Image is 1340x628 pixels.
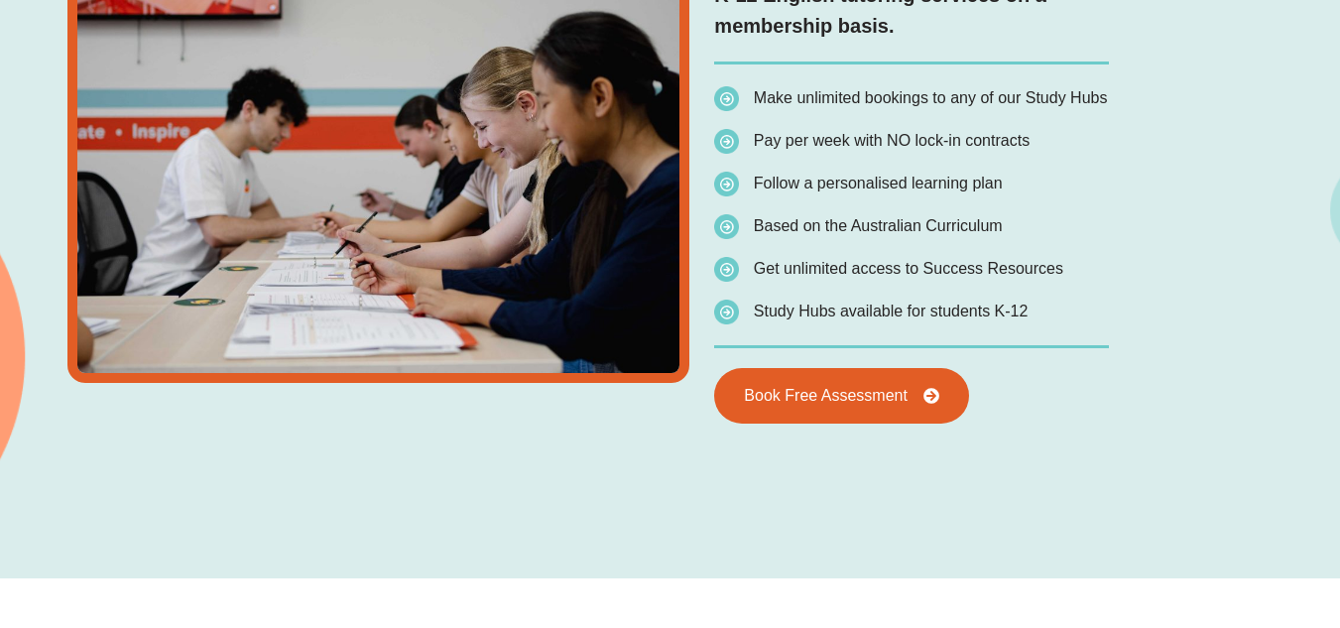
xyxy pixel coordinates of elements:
[476,2,504,30] button: Text
[754,89,1108,106] span: Make unlimited bookings to any of our Study Hubs
[208,2,238,30] span: of ⁨0⁩
[1010,404,1340,628] iframe: Chat Widget
[754,303,1029,319] span: Study Hubs available for students K-12
[714,300,739,324] img: icon-list.png
[714,129,739,154] img: icon-list.png
[744,388,908,404] span: Book Free Assessment
[714,86,739,111] img: icon-list.png
[754,217,1003,234] span: Based on the Australian Curriculum
[714,368,969,424] a: Book Free Assessment
[714,214,739,239] img: icon-list.png
[714,172,739,196] img: icon-list.png
[754,175,1003,191] span: Follow a personalised learning plan
[532,2,559,30] button: Add or edit images
[754,260,1063,277] span: Get unlimited access to Success Resources
[714,257,739,282] img: icon-list.png
[504,2,532,30] button: Draw
[754,132,1030,149] span: Pay per week with NO lock-in contracts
